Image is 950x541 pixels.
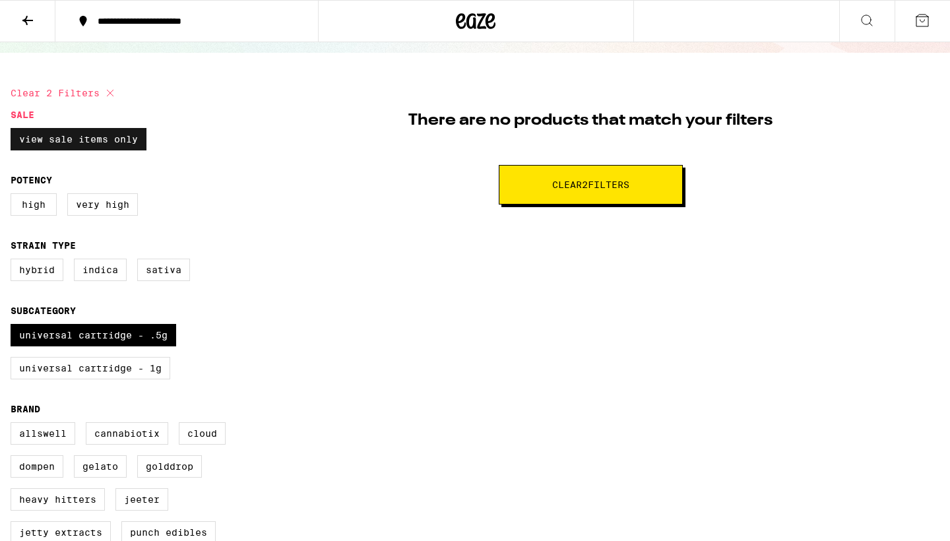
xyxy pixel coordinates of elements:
label: View Sale Items Only [11,128,146,150]
label: Jeeter [115,488,168,511]
span: Clear 2 filter s [552,180,629,189]
label: Hybrid [11,259,63,281]
button: Clear 2 filters [11,77,118,110]
label: High [11,193,57,216]
legend: Sale [11,110,34,120]
label: Sativa [137,259,190,281]
label: Dompen [11,455,63,478]
p: There are no products that match your filters [408,110,773,132]
label: Gelato [74,455,127,478]
label: Allswell [11,422,75,445]
button: Clear2filters [499,165,683,205]
label: Cannabiotix [86,422,168,445]
label: Universal Cartridge - 1g [11,357,170,379]
span: Hi. Need any help? [8,9,95,20]
legend: Brand [11,404,40,414]
label: GoldDrop [137,455,202,478]
legend: Subcategory [11,305,76,316]
label: Cloud [179,422,226,445]
label: Indica [74,259,127,281]
label: Universal Cartridge - .5g [11,324,176,346]
label: Very High [67,193,138,216]
label: Heavy Hitters [11,488,105,511]
legend: Potency [11,175,52,185]
legend: Strain Type [11,240,76,251]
